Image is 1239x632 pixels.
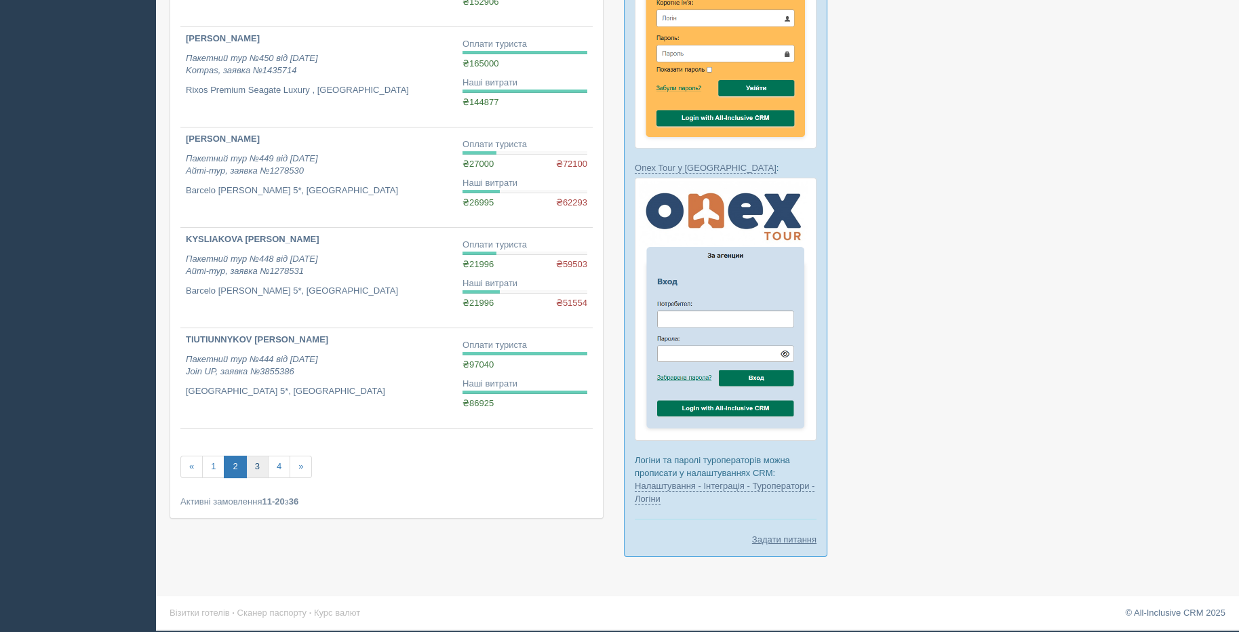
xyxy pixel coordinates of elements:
i: Пакетний тур №444 від [DATE] Join UP, заявка №3855386 [186,354,318,377]
span: ₴26995 [463,197,494,208]
span: ₴144877 [463,97,498,107]
b: [PERSON_NAME] [186,134,260,144]
a: Налаштування - Інтеграція - Туроператори - Логіни [635,481,814,505]
span: ₴59503 [556,258,587,271]
span: ₴27000 [463,159,494,169]
p: Barcelo [PERSON_NAME] 5*, [GEOGRAPHIC_DATA] [186,184,452,197]
a: 4 [268,456,290,478]
a: 1 [202,456,224,478]
span: ₴165000 [463,58,498,68]
div: Активні замовлення з [180,495,593,508]
p: Barcelo [PERSON_NAME] 5*, [GEOGRAPHIC_DATA] [186,285,452,298]
a: Курс валют [314,608,360,618]
a: Сканер паспорту [237,608,307,618]
span: ₴21996 [463,259,494,269]
span: ₴86925 [463,398,494,408]
a: TIUTIUNNYKOV [PERSON_NAME] Пакетний тур №444 від [DATE]Join UP, заявка №3855386 [GEOGRAPHIC_DATA]... [180,328,457,428]
div: Наші витрати [463,378,587,391]
span: ₴51554 [556,297,587,310]
span: · [309,608,312,618]
i: Пакетний тур №448 від [DATE] Айті-тур, заявка №1278531 [186,254,318,277]
div: Оплати туриста [463,339,587,352]
span: ₴21996 [463,298,494,308]
div: Наші витрати [463,277,587,290]
span: · [232,608,235,618]
div: Оплати туриста [463,138,587,151]
div: Наші витрати [463,77,587,90]
div: Оплати туриста [463,239,587,252]
a: « [180,456,203,478]
b: 11-20 [262,496,285,507]
p: Логіни та паролі туроператорів можна прописати у налаштуваннях CRM: [635,454,817,505]
b: [PERSON_NAME] [186,33,260,43]
a: Onex Tour у [GEOGRAPHIC_DATA] [635,163,776,174]
p: [GEOGRAPHIC_DATA] 5*, [GEOGRAPHIC_DATA] [186,385,452,398]
span: ₴97040 [463,359,494,370]
i: Пакетний тур №450 від [DATE] Kompas, заявка №1435714 [186,53,318,76]
img: onex-tour-%D0%BB%D0%BE%D0%B3%D0%B8%D0%BD-%D1%87%D0%B5%D1%80%D0%B5%D0%B7-%D1%81%D1%80%D0%BC-%D0%B4... [635,178,817,441]
span: ₴62293 [556,197,587,210]
a: » [290,456,312,478]
b: TIUTIUNNYKOV [PERSON_NAME] [186,334,328,344]
a: Задати питання [752,533,817,546]
b: KYSLIAKOVA [PERSON_NAME] [186,234,319,244]
a: [PERSON_NAME] Пакетний тур №450 від [DATE]Kompas, заявка №1435714 Rixos Premium Seagate Luxury , ... [180,27,457,127]
a: 3 [246,456,269,478]
a: © All-Inclusive CRM 2025 [1125,608,1225,618]
p: : [635,161,817,174]
b: 36 [289,496,298,507]
span: ₴72100 [556,158,587,171]
p: Rixos Premium Seagate Luxury , [GEOGRAPHIC_DATA] [186,84,452,97]
a: KYSLIAKOVA [PERSON_NAME] Пакетний тур №448 від [DATE]Айті-тур, заявка №1278531 Barcelo [PERSON_NA... [180,228,457,328]
div: Наші витрати [463,177,587,190]
a: Візитки готелів [170,608,230,618]
a: [PERSON_NAME] Пакетний тур №449 від [DATE]Айті-тур, заявка №1278530 Barcelo [PERSON_NAME] 5*, [GE... [180,127,457,227]
div: Оплати туриста [463,38,587,51]
i: Пакетний тур №449 від [DATE] Айті-тур, заявка №1278530 [186,153,318,176]
a: 2 [224,456,246,478]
